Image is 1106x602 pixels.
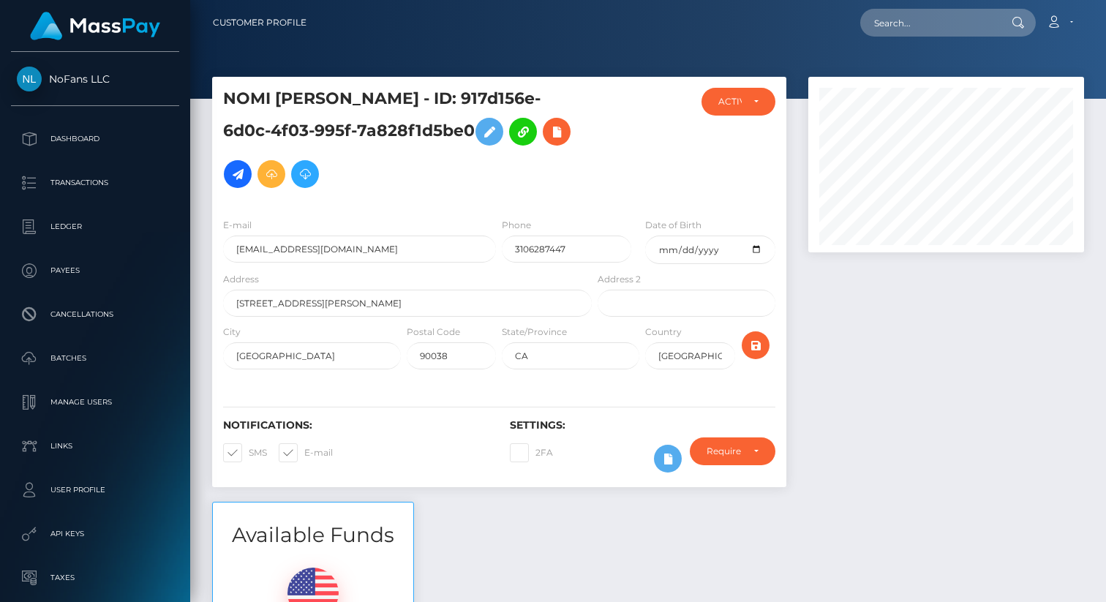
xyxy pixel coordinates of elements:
a: Customer Profile [213,7,306,38]
label: SMS [223,443,267,462]
label: E-mail [223,219,252,232]
a: User Profile [11,472,179,508]
a: Batches [11,340,179,377]
p: Payees [17,260,173,282]
label: City [223,326,241,339]
p: Transactions [17,172,173,194]
a: Initiate Payout [224,160,252,188]
label: Date of Birth [645,219,701,232]
label: Address 2 [598,273,641,286]
label: Country [645,326,682,339]
a: Cancellations [11,296,179,333]
p: Taxes [17,567,173,589]
p: Cancellations [17,304,173,326]
p: User Profile [17,479,173,501]
a: Links [11,428,179,464]
label: E-mail [279,443,333,462]
p: Dashboard [17,128,173,150]
label: 2FA [510,443,553,462]
p: API Keys [17,523,173,545]
p: Ledger [17,216,173,238]
p: Batches [17,347,173,369]
p: Links [17,435,173,457]
label: Postal Code [407,326,460,339]
div: ACTIVE [718,96,742,108]
button: ACTIVE [701,88,775,116]
button: Require ID/Selfie Verification [690,437,775,465]
input: Search... [860,9,998,37]
a: Transactions [11,165,179,201]
img: NoFans LLC [17,67,42,91]
h6: Notifications: [223,419,488,432]
label: State/Province [502,326,567,339]
label: Phone [502,219,531,232]
a: Payees [11,252,179,289]
a: Taxes [11,560,179,596]
img: MassPay Logo [30,12,160,40]
a: Ledger [11,208,179,245]
a: Dashboard [11,121,179,157]
label: Address [223,273,259,286]
h3: Available Funds [213,521,413,549]
a: Manage Users [11,384,179,421]
span: NoFans LLC [11,72,179,86]
p: Manage Users [17,391,173,413]
h6: Settings: [510,419,775,432]
h5: NOMI [PERSON_NAME] - ID: 917d156e-6d0c-4f03-995f-7a828f1d5be0 [223,88,584,195]
a: API Keys [11,516,179,552]
div: Require ID/Selfie Verification [707,445,742,457]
